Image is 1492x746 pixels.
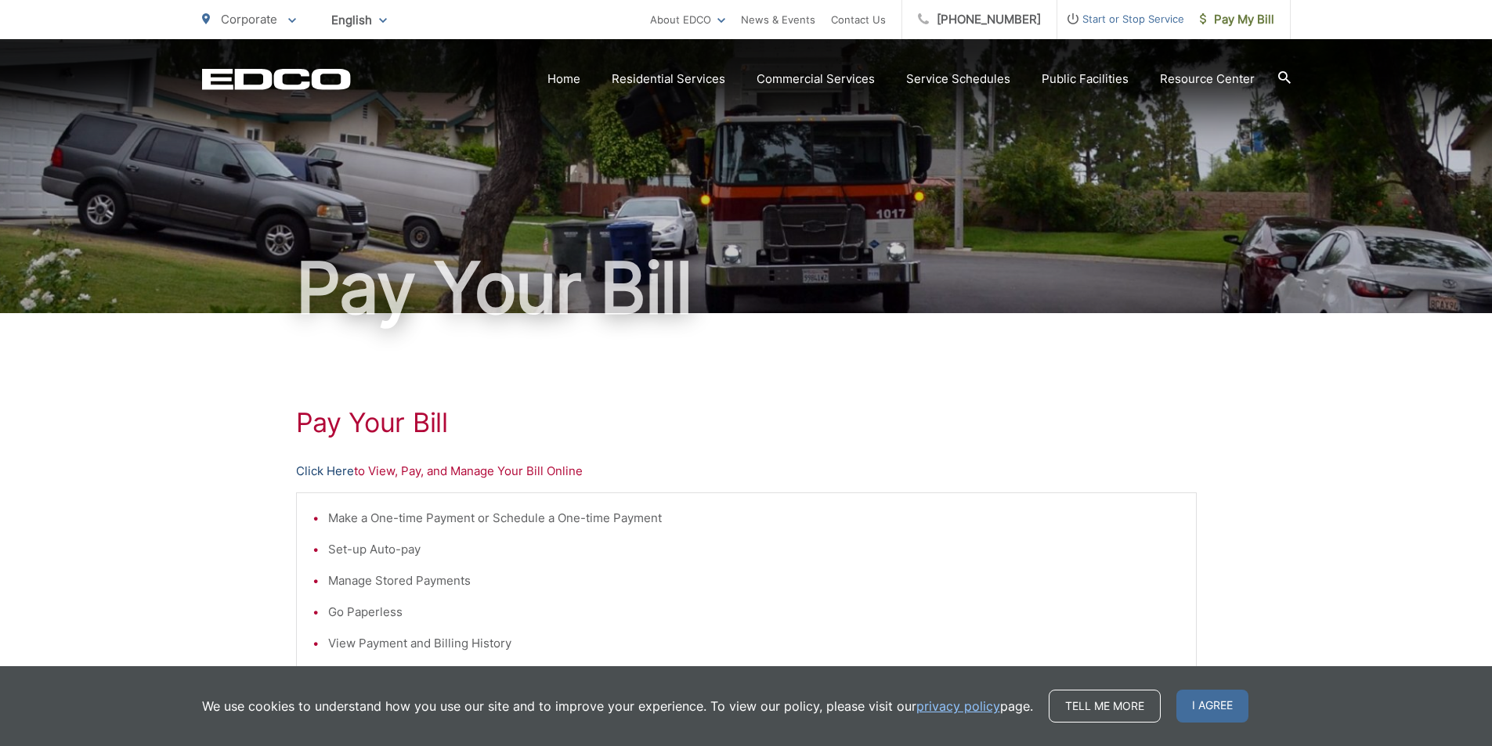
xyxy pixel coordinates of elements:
[320,6,399,34] span: English
[741,10,815,29] a: News & Events
[547,70,580,88] a: Home
[328,634,1180,653] li: View Payment and Billing History
[221,12,277,27] span: Corporate
[916,697,1000,715] a: privacy policy
[612,70,725,88] a: Residential Services
[328,571,1180,590] li: Manage Stored Payments
[296,462,354,481] a: Click Here
[906,70,1010,88] a: Service Schedules
[1042,70,1129,88] a: Public Facilities
[831,10,886,29] a: Contact Us
[328,603,1180,622] li: Go Paperless
[202,697,1033,715] p: We use cookies to understand how you use our site and to improve your experience. To view our pol...
[650,10,725,29] a: About EDCO
[1176,690,1248,723] span: I agree
[202,68,351,90] a: EDCD logo. Return to the homepage.
[328,509,1180,528] li: Make a One-time Payment or Schedule a One-time Payment
[1049,690,1161,723] a: Tell me more
[296,462,1197,481] p: to View, Pay, and Manage Your Bill Online
[202,249,1291,327] h1: Pay Your Bill
[1200,10,1274,29] span: Pay My Bill
[296,407,1197,438] h1: Pay Your Bill
[1160,70,1255,88] a: Resource Center
[757,70,875,88] a: Commercial Services
[328,540,1180,559] li: Set-up Auto-pay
